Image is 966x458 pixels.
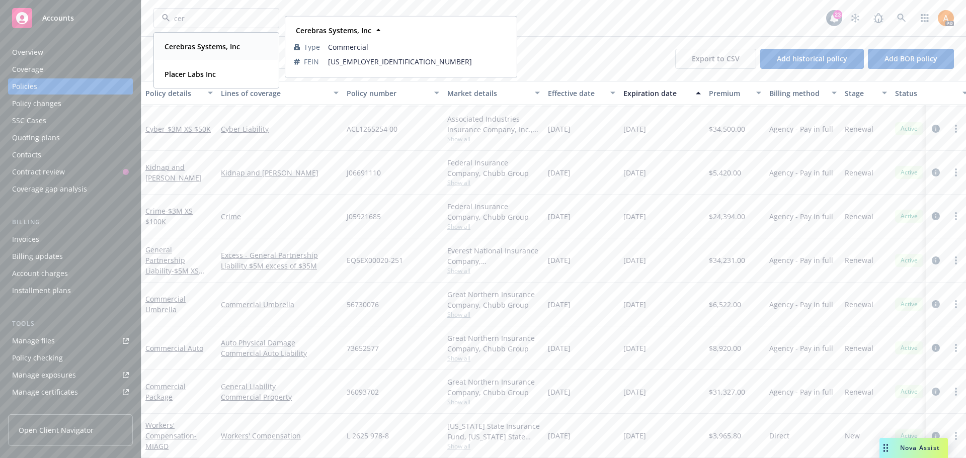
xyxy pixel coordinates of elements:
button: Premium [705,81,765,105]
a: Switch app [915,8,935,28]
a: Accounts [8,4,133,32]
a: more [950,342,962,354]
span: [DATE] [548,211,571,222]
span: $31,327.00 [709,387,745,397]
span: $6,522.00 [709,299,741,310]
span: Agency - Pay in full [769,124,833,134]
span: EQ5EX00020-251 [347,255,403,265]
span: 73652577 [347,343,379,353]
a: more [950,430,962,442]
span: Active [899,212,919,221]
a: Commercial Property [221,392,339,402]
span: Agency - Pay in full [769,299,833,310]
span: Agency - Pay in full [769,255,833,265]
span: Renewal [845,211,873,222]
div: 23 [833,10,842,19]
a: Manage files [8,333,133,349]
span: Renewal [845,124,873,134]
a: Commercial Umbrella [221,299,339,310]
span: 56730076 [347,299,379,310]
span: [DATE] [548,343,571,353]
div: Manage certificates [12,384,78,400]
span: 36093702 [347,387,379,397]
a: more [950,254,962,266]
a: circleInformation [930,430,942,442]
a: circleInformation [930,123,942,135]
span: [DATE] [623,255,646,265]
a: Kidnap and [PERSON_NAME] [145,162,202,182]
a: Crime [221,211,339,222]
a: Contract review [8,164,133,180]
span: FEIN [304,56,319,67]
span: Type [304,42,320,52]
span: Renewal [845,343,873,353]
a: circleInformation [930,210,942,222]
div: Invoices [12,231,39,247]
span: - $3M XS $100K [145,206,193,226]
span: Commercial [328,42,508,52]
span: Show all [447,310,540,319]
a: Quoting plans [8,130,133,146]
span: [DATE] [623,430,646,441]
span: [DATE] [623,299,646,310]
span: L 2625 978-8 [347,430,389,441]
span: Add BOR policy [884,54,937,63]
span: [DATE] [623,167,646,178]
button: Expiration date [619,81,705,105]
div: Manage files [12,333,55,349]
span: [DATE] [623,124,646,134]
span: Agency - Pay in full [769,167,833,178]
div: Billing method [769,88,826,99]
a: Coverage [8,61,133,77]
div: Status [895,88,956,99]
div: Policies [12,78,37,95]
span: $34,231.00 [709,255,745,265]
div: [US_STATE] State Insurance Fund, [US_STATE] State Insurance Fund [447,421,540,442]
div: Everest National Insurance Company, [GEOGRAPHIC_DATA] [447,245,540,266]
button: Nova Assist [879,438,948,458]
span: Renewal [845,255,873,265]
strong: Cerebras Systems, Inc [296,26,371,35]
strong: Placer Labs Inc [165,69,216,79]
span: [DATE] [548,430,571,441]
div: Policy checking [12,350,63,366]
div: Tools [8,319,133,329]
div: Market details [447,88,529,99]
span: $34,500.00 [709,124,745,134]
a: Auto Physical Damage [221,337,339,348]
div: Policy changes [12,96,61,112]
div: Coverage gap analysis [12,181,87,197]
div: Federal Insurance Company, Chubb Group [447,157,540,178]
a: Cyber [145,124,211,134]
button: Policy details [141,81,217,105]
span: Accounts [42,14,74,22]
div: Contract review [12,164,65,180]
a: Overview [8,44,133,60]
span: Open Client Navigator [19,425,94,435]
div: Manage exposures [12,367,76,383]
span: Export to CSV [692,54,740,63]
a: Workers' Compensation [221,430,339,441]
span: [DATE] [548,124,571,134]
a: Account charges [8,265,133,282]
div: Manage BORs [12,401,59,417]
a: Commercial Umbrella [145,294,186,314]
span: Manage exposures [8,367,133,383]
div: Account charges [12,265,68,282]
span: [DATE] [548,255,571,265]
span: Active [899,343,919,352]
button: Market details [443,81,544,105]
span: - $3M XS $50K [165,124,211,134]
a: Policies [8,78,133,95]
a: General Liability [221,381,339,392]
div: SSC Cases [12,113,46,129]
a: circleInformation [930,166,942,178]
span: $3,965.80 [709,430,741,441]
a: Workers' Compensation [145,420,197,451]
input: Filter by keyword [170,13,259,24]
span: Show all [447,135,540,143]
button: Effective date [544,81,619,105]
a: Commercial Auto Liability [221,348,339,358]
span: $8,920.00 [709,343,741,353]
span: ACL1265254 00 [347,124,397,134]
